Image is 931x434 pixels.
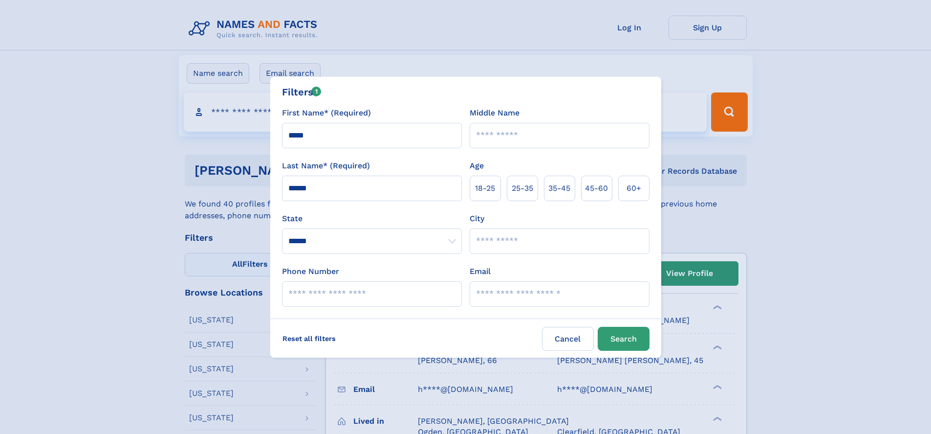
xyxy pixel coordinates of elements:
span: 45‑60 [585,183,608,194]
span: 18‑25 [475,183,495,194]
label: First Name* (Required) [282,107,371,119]
label: City [470,213,484,225]
label: Last Name* (Required) [282,160,370,172]
span: 60+ [627,183,641,194]
label: State [282,213,462,225]
label: Cancel [542,327,594,351]
label: Email [470,266,491,277]
label: Middle Name [470,107,520,119]
label: Phone Number [282,266,339,277]
span: 25‑35 [512,183,533,194]
button: Search [598,327,650,351]
label: Age [470,160,484,172]
span: 35‑45 [548,183,570,194]
div: Filters [282,85,322,99]
label: Reset all filters [276,327,342,350]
